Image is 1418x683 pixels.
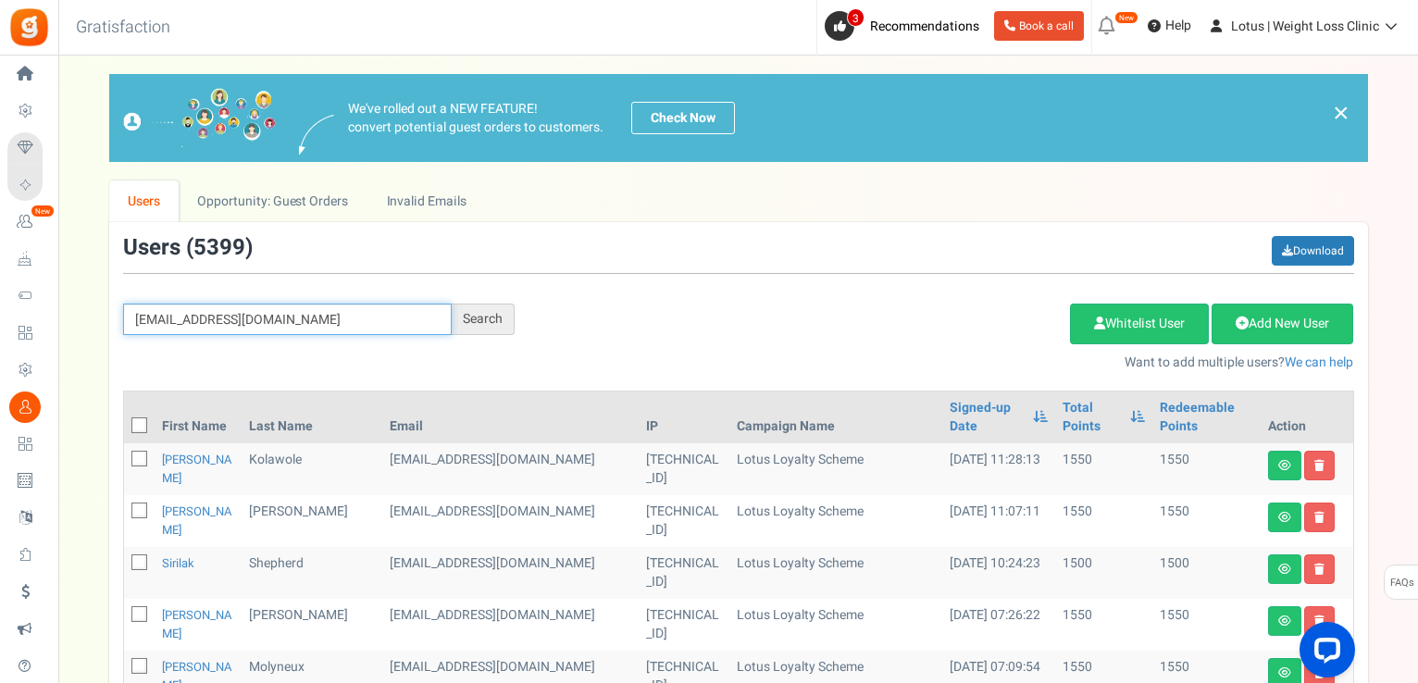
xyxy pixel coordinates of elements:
[639,443,729,495] td: [TECHNICAL_ID]
[162,451,232,487] a: [PERSON_NAME]
[162,554,194,572] a: Sirilak
[1114,11,1138,24] em: New
[631,102,735,134] a: Check Now
[942,495,1055,547] td: [DATE] 11:07:11
[367,180,485,222] a: Invalid Emails
[1063,399,1120,436] a: Total Points
[1285,353,1353,372] a: We can help
[1272,236,1354,266] a: Download
[299,115,334,155] img: images
[242,599,381,651] td: [PERSON_NAME]
[179,180,367,222] a: Opportunity: Guest Orders
[1314,512,1325,523] i: Delete user
[1278,460,1291,471] i: View details
[56,9,191,46] h3: Gratisfaction
[242,391,381,443] th: Last Name
[7,206,50,238] a: New
[193,231,245,264] span: 5399
[729,599,942,651] td: Lotus Loyalty Scheme
[825,11,987,41] a: 3 Recommendations
[31,205,55,217] em: New
[1278,512,1291,523] i: View details
[155,391,243,443] th: First Name
[950,399,1024,436] a: Signed-up Date
[382,599,639,651] td: customer
[1055,599,1151,651] td: 1550
[242,495,381,547] td: [PERSON_NAME]
[1152,495,1261,547] td: 1550
[942,547,1055,599] td: [DATE] 10:24:23
[639,599,729,651] td: [TECHNICAL_ID]
[162,503,232,539] a: [PERSON_NAME]
[729,547,942,599] td: Lotus Loyalty Scheme
[1055,495,1151,547] td: 1550
[109,180,180,222] a: Users
[1161,17,1191,35] span: Help
[382,443,639,495] td: customer
[1278,615,1291,627] i: View details
[1278,564,1291,575] i: View details
[162,606,232,642] a: [PERSON_NAME]
[994,11,1084,41] a: Book a call
[382,391,639,443] th: Email
[1278,667,1291,678] i: View details
[382,547,639,599] td: customer
[123,304,452,335] input: Search by email or name
[729,495,942,547] td: Lotus Loyalty Scheme
[942,443,1055,495] td: [DATE] 11:28:13
[123,88,276,148] img: images
[1070,304,1209,344] a: Whitelist User
[242,443,381,495] td: kolawole
[8,6,50,48] img: Gratisfaction
[348,100,603,137] p: We've rolled out a NEW FEATURE! convert potential guest orders to customers.
[847,8,864,27] span: 3
[1314,460,1325,471] i: Delete user
[1314,564,1325,575] i: Delete user
[1160,399,1253,436] a: Redeemable Points
[382,495,639,547] td: customer
[1152,443,1261,495] td: 1550
[639,547,729,599] td: [TECHNICAL_ID]
[729,443,942,495] td: Lotus Loyalty Scheme
[1231,17,1379,36] span: Lotus | Weight Loss Clinic
[242,547,381,599] td: Shepherd
[1152,599,1261,651] td: 1550
[1261,391,1353,443] th: Action
[542,354,1354,372] p: Want to add multiple users?
[1152,547,1261,599] td: 1500
[1212,304,1353,344] a: Add New User
[639,391,729,443] th: IP
[123,236,253,260] h3: Users ( )
[1389,565,1414,601] span: FAQs
[942,599,1055,651] td: [DATE] 07:26:22
[729,391,942,443] th: Campaign Name
[870,17,979,36] span: Recommendations
[639,495,729,547] td: [TECHNICAL_ID]
[1055,443,1151,495] td: 1550
[452,304,515,335] div: Search
[1055,547,1151,599] td: 1500
[1140,11,1199,41] a: Help
[1333,102,1350,124] a: ×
